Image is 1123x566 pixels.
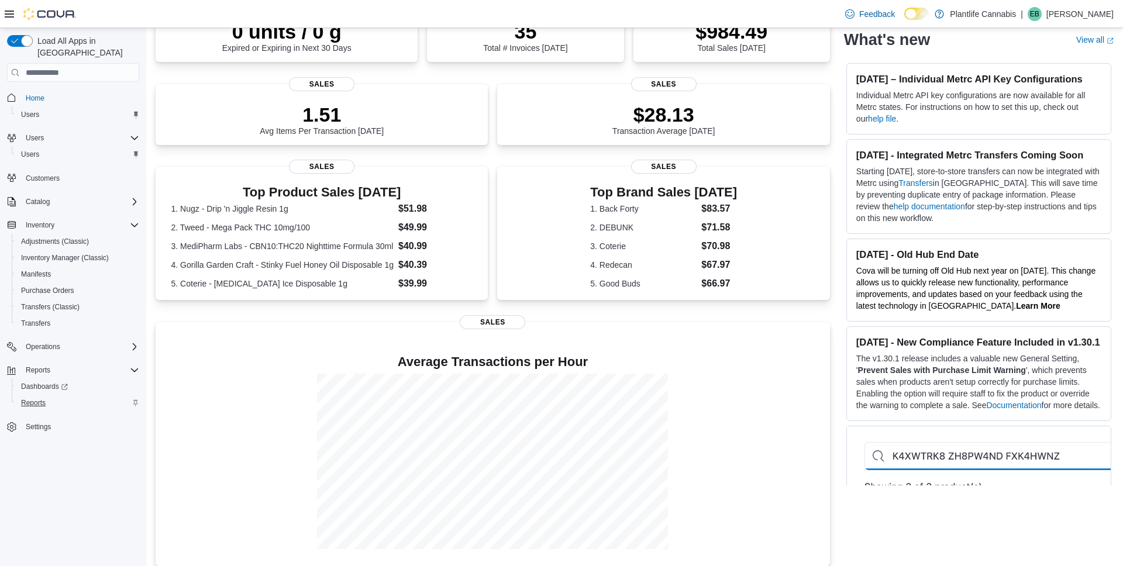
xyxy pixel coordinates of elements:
button: Purchase Orders [12,282,144,299]
p: Individual Metrc API key configurations are now available for all Metrc states. For instructions ... [856,89,1101,125]
img: Cova [23,8,76,20]
span: Sales [631,77,697,91]
button: Catalog [21,195,54,209]
p: 35 [483,20,567,43]
div: Avg Items Per Transaction [DATE] [260,103,384,136]
span: Dashboards [16,379,139,394]
strong: Prevent Sales with Purchase Limit Warning [858,365,1026,375]
span: Manifests [16,267,139,281]
a: Customers [21,171,64,185]
span: Inventory Manager (Classic) [21,253,109,263]
span: Users [26,133,44,143]
span: Users [16,147,139,161]
a: Manifests [16,267,56,281]
p: 1.51 [260,103,384,126]
a: Transfers (Classic) [16,300,84,314]
span: Sales [289,160,354,174]
span: Catalog [21,195,139,209]
nav: Complex example [7,84,139,465]
button: Users [21,131,49,145]
span: Reports [26,365,50,375]
a: Purchase Orders [16,284,79,298]
p: | [1021,7,1023,21]
a: Users [16,147,44,161]
span: Home [26,94,44,103]
span: Customers [26,174,60,183]
h2: What's new [844,30,930,49]
button: Users [12,146,144,163]
button: Customers [2,170,144,187]
a: Transfers [898,178,933,188]
span: Customers [21,171,139,185]
button: Transfers [12,315,144,332]
dd: $71.58 [701,220,737,234]
a: View allExternal link [1076,35,1114,44]
h4: Average Transactions per Hour [165,355,821,369]
span: Inventory [21,218,139,232]
a: Reports [16,396,50,410]
dt: 4. Gorilla Garden Craft - Stinky Fuel Honey Oil Disposable 1g [171,259,394,271]
a: Learn More [1016,301,1060,310]
span: Dashboards [21,382,68,391]
span: Reports [21,398,46,408]
h3: Top Brand Sales [DATE] [590,185,737,199]
button: Manifests [12,266,144,282]
span: Catalog [26,197,50,206]
span: Adjustments (Classic) [16,234,139,249]
button: Operations [2,339,144,355]
div: Expired or Expiring in Next 30 Days [222,20,352,53]
a: Dashboards [12,378,144,395]
p: The v1.30.1 release includes a valuable new General Setting, ' ', which prevents sales when produ... [856,353,1101,411]
span: Load All Apps in [GEOGRAPHIC_DATA] [33,35,139,58]
dt: 2. Tweed - Mega Pack THC 10mg/100 [171,222,394,233]
span: Home [21,90,139,105]
dd: $70.98 [701,239,737,253]
span: Operations [21,340,139,354]
a: Documentation [986,401,1041,410]
a: Adjustments (Classic) [16,234,94,249]
p: Starting [DATE], store-to-store transfers can now be integrated with Metrc using in [GEOGRAPHIC_D... [856,165,1101,224]
input: Dark Mode [904,8,929,20]
button: Users [12,106,144,123]
button: Inventory Manager (Classic) [12,250,144,266]
div: Transaction Average [DATE] [612,103,715,136]
span: Sales [631,160,697,174]
dt: 1. Nugz - Drip 'n Jiggle Resin 1g [171,203,394,215]
p: 0 units / 0 g [222,20,352,43]
span: Transfers [21,319,50,328]
span: Users [21,131,139,145]
h3: [DATE] - New Compliance Feature Included in v1.30.1 [856,336,1101,348]
span: Users [21,110,39,119]
span: Transfers (Classic) [21,302,80,312]
a: help file [868,114,896,123]
div: Total Sales [DATE] [695,20,767,53]
span: Users [16,108,139,122]
dd: $40.99 [398,239,473,253]
p: [PERSON_NAME] [1046,7,1114,21]
button: Adjustments (Classic) [12,233,144,250]
span: Purchase Orders [16,284,139,298]
span: Feedback [859,8,895,20]
span: Sales [460,315,525,329]
dt: 2. DEBUNK [590,222,697,233]
button: Catalog [2,194,144,210]
span: Transfers (Classic) [16,300,139,314]
div: Total # Invoices [DATE] [483,20,567,53]
span: Users [21,150,39,159]
p: $28.13 [612,103,715,126]
span: Sales [289,77,354,91]
span: Reports [16,396,139,410]
p: $984.49 [695,20,767,43]
span: Inventory Manager (Classic) [16,251,139,265]
dd: $49.99 [398,220,473,234]
a: Settings [21,420,56,434]
h3: Top Product Sales [DATE] [171,185,473,199]
span: Operations [26,342,60,351]
span: Inventory [26,220,54,230]
h3: [DATE] - Old Hub End Date [856,249,1101,260]
span: Settings [21,419,139,434]
button: Users [2,130,144,146]
button: Settings [2,418,144,435]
